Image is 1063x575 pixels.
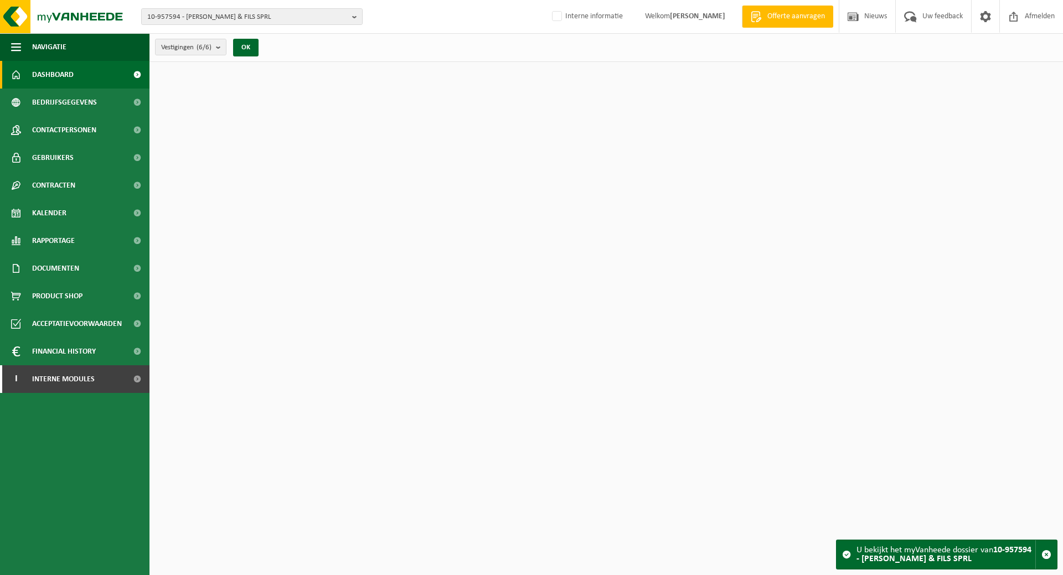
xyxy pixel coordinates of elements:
button: Vestigingen(6/6) [155,39,226,55]
span: Interne modules [32,365,95,393]
span: Offerte aanvragen [765,11,828,22]
span: I [11,365,21,393]
div: U bekijkt het myVanheede dossier van [856,540,1035,569]
label: Interne informatie [550,8,623,25]
button: 10-957594 - [PERSON_NAME] & FILS SPRL [141,8,363,25]
span: Contactpersonen [32,116,96,144]
span: Product Shop [32,282,82,310]
span: Bedrijfsgegevens [32,89,97,116]
strong: [PERSON_NAME] [670,12,725,20]
span: Vestigingen [161,39,211,56]
span: Documenten [32,255,79,282]
span: Dashboard [32,61,74,89]
button: OK [233,39,259,56]
strong: 10-957594 - [PERSON_NAME] & FILS SPRL [856,546,1031,563]
span: 10-957594 - [PERSON_NAME] & FILS SPRL [147,9,348,25]
span: Rapportage [32,227,75,255]
span: Kalender [32,199,66,227]
span: Contracten [32,172,75,199]
count: (6/6) [197,44,211,51]
span: Acceptatievoorwaarden [32,310,122,338]
span: Financial History [32,338,96,365]
a: Offerte aanvragen [742,6,833,28]
span: Navigatie [32,33,66,61]
span: Gebruikers [32,144,74,172]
